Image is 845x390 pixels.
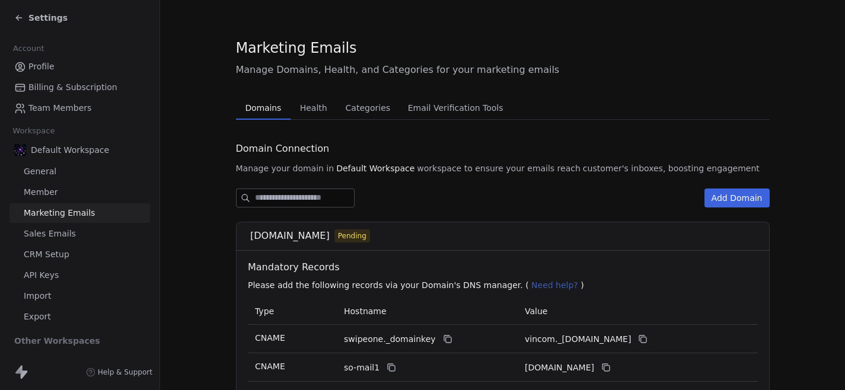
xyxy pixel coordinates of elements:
span: Need help? [531,280,578,290]
span: vincom._domainkey.swipeone.email [525,333,631,346]
span: Help & Support [98,367,152,377]
a: Import [9,286,150,306]
a: Billing & Subscription [9,78,150,97]
span: Health [295,100,332,116]
a: Sales Emails [9,224,150,244]
span: Member [24,186,58,199]
span: [DOMAIN_NAME] [250,229,330,243]
span: workspace to ensure your emails reach [417,162,581,174]
span: Account [8,40,49,57]
span: Hostname [344,306,387,316]
span: Import [24,290,51,302]
img: 2025-01-15_18-31-34.jpg [14,144,26,156]
a: Help & Support [86,367,152,377]
span: Value [525,306,547,316]
span: swipeone._domainkey [344,333,436,346]
span: vincom1.swipeone.email [525,362,594,374]
span: Domain Connection [236,142,330,156]
p: Please add the following records via your Domain's DNS manager. ( ) [248,279,763,291]
span: Profile [28,60,55,73]
a: Export [9,307,150,327]
button: Add Domain [704,188,770,207]
span: Sales Emails [24,228,76,240]
span: Settings [28,12,68,24]
span: Mandatory Records [248,260,763,274]
span: Email Verification Tools [403,100,508,116]
a: API Keys [9,266,150,285]
span: Other Workspaces [9,331,105,350]
a: General [9,162,150,181]
a: Team Members [9,98,150,118]
a: Settings [14,12,68,24]
span: CNAME [255,362,285,371]
span: Team Members [28,102,91,114]
span: Workspace [8,122,60,140]
span: Categories [341,100,395,116]
span: Billing & Subscription [28,81,117,94]
span: customer's inboxes, boosting engagement [583,162,760,174]
span: Manage your domain in [236,162,334,174]
span: Pending [337,231,366,241]
span: Manage Domains, Health, and Categories for your marketing emails [236,63,770,77]
span: Default Workspace [336,162,414,174]
a: Marketing Emails [9,203,150,223]
span: so-mail1 [344,362,380,374]
span: CRM Setup [24,248,69,261]
span: Default Workspace [31,144,109,156]
a: CRM Setup [9,245,150,264]
a: Profile [9,57,150,76]
span: Marketing Emails [236,39,357,57]
span: Domains [240,100,286,116]
a: Member [9,183,150,202]
span: General [24,165,56,178]
span: API Keys [24,269,59,282]
span: CNAME [255,333,285,343]
span: Export [24,311,51,323]
span: Marketing Emails [24,207,95,219]
p: Type [255,305,330,318]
